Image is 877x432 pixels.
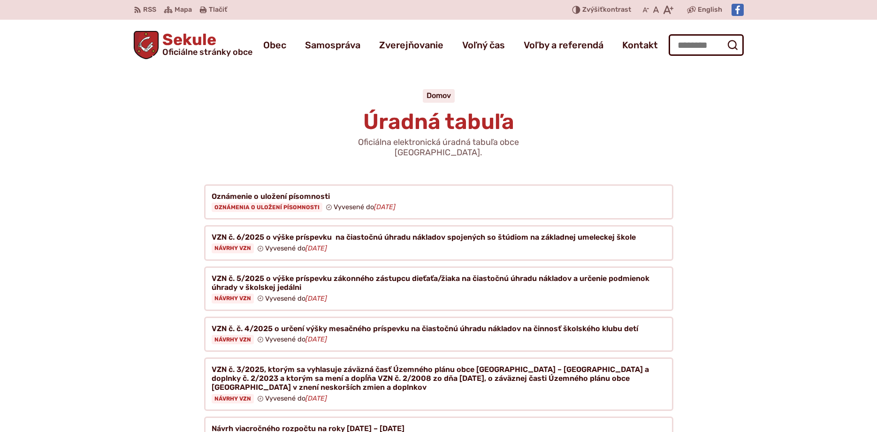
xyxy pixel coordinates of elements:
[363,109,514,135] span: Úradná tabuľa
[159,32,252,56] span: Sekule
[209,6,227,14] span: Tlačiť
[732,4,744,16] img: Prejsť na Facebook stránku
[204,357,673,411] a: VZN č. 3/2025, ktorým sa vyhlasuje záväzná časť Územného plánu obce [GEOGRAPHIC_DATA] – [GEOGRAPH...
[305,32,360,58] a: Samospráva
[696,4,724,15] a: English
[427,91,451,100] a: Domov
[379,32,443,58] a: Zverejňovanie
[134,31,253,59] a: Logo Sekule, prejsť na domovskú stránku.
[204,184,673,220] a: Oznámenie o uložení písomnosti Oznámenia o uložení písomnosti Vyvesené do[DATE]
[175,4,192,15] span: Mapa
[582,6,603,14] span: Zvýšiť
[162,48,252,56] span: Oficiálne stránky obce
[326,137,551,158] p: Oficiálna elektronická úradná tabuľa obce [GEOGRAPHIC_DATA].
[263,32,286,58] a: Obec
[143,4,156,15] span: RSS
[622,32,658,58] a: Kontakt
[582,6,631,14] span: kontrast
[134,31,159,59] img: Prejsť na domovskú stránku
[204,225,673,261] a: VZN č. 6/2025 o výške príspevku na čiastočnú úhradu nákladov spojených so štúdiom na základnej um...
[698,4,722,15] span: English
[204,266,673,311] a: VZN č. 5/2025 o výške príspevku zákonného zástupcu dieťaťa/žiaka na čiastočnú úhradu nákladov a u...
[204,317,673,352] a: VZN č. č. 4/2025 o určení výšky mesačného príspevku na čiastočnú úhradu nákladov na činnosť škols...
[524,32,603,58] a: Voľby a referendá
[462,32,505,58] a: Voľný čas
